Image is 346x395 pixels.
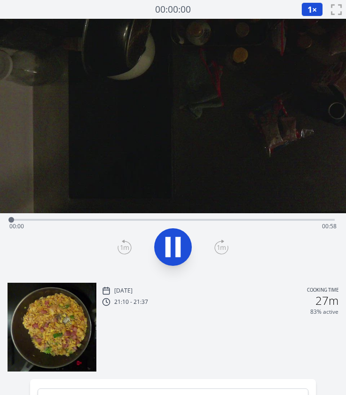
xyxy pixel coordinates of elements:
p: [DATE] [114,287,133,294]
p: 83% active [310,308,338,316]
p: 21:10 - 21:37 [114,298,148,306]
button: 1× [301,2,323,16]
p: Cooking time [307,287,338,295]
a: 00:00:00 [155,3,191,16]
span: 00:58 [322,222,337,230]
img: 250901121104_thumb.jpeg [8,283,96,372]
h2: 27m [315,295,338,306]
span: 1 [307,4,312,15]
